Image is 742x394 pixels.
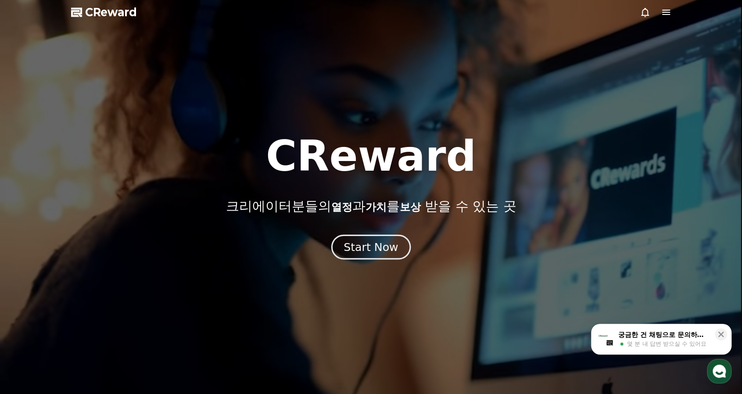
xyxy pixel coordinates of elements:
[136,291,146,298] span: 설정
[266,135,476,177] h1: CReward
[28,291,33,298] span: 홈
[226,198,516,214] p: 크리에이터분들의 과 를 받을 수 있는 곳
[3,278,58,300] a: 홈
[331,201,352,213] span: 열정
[113,278,168,300] a: 설정
[365,201,386,213] span: 가치
[71,5,137,19] a: CReward
[80,292,91,299] span: 대화
[344,240,398,254] div: Start Now
[85,5,137,19] span: CReward
[399,201,420,213] span: 보상
[331,235,411,260] button: Start Now
[333,244,409,252] a: Start Now
[58,278,113,300] a: 대화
